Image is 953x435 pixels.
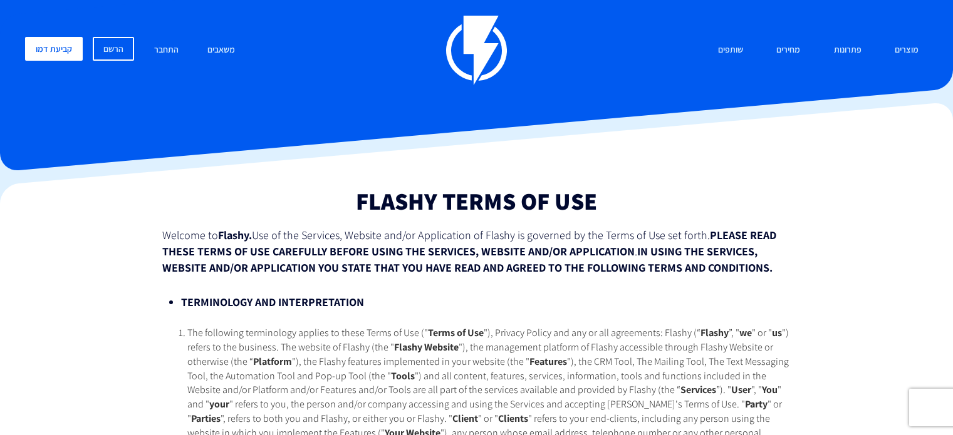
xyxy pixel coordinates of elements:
a: שותפים [709,37,753,64]
span: ”, " [729,326,739,339]
span: Use of the Services, Website and/or Application of Flashy is governed by the Terms of Use set forth. [252,228,710,242]
h1: Flashy Terms Of Use [162,188,791,215]
strong: Flashy [700,326,729,339]
span: " and " [187,383,781,411]
span: Welcome to [162,228,218,242]
strong: User [731,383,751,396]
span: " refers to you, the person and/or company accessing and using the Services and accepting [PERSON... [229,397,745,411]
a: פתרונות [825,37,871,64]
span: ”). " [716,383,731,396]
strong: Parties [191,412,221,425]
span: The following terminology applies to these Terms of Use (" [187,326,428,339]
strong: Services [680,383,716,396]
span: "), Privacy Policy and any or all agreements: Flashy (“ [484,326,700,339]
strong: You [762,383,778,396]
strong: us [772,326,782,339]
strong: Terms of Use [428,326,484,339]
span: . [635,244,637,258]
a: קביעת דמו [25,37,83,61]
strong: Party [745,397,768,411]
strong: your [209,397,229,411]
span: "), the CRM Tool, The Mailing Tool, The Text Messaging Tool, the Automation Tool and Pop-up Tool ... [187,355,789,382]
strong: TERMINOLOGY AND INTERPRETATION [181,295,364,309]
span: ") refers to the business. The website of Flashy (the " [187,326,789,354]
strong: PLEASE READ THESE TERMS OF USE CAREFULLY BEFORE USING THE SERVICES, WEBSITE AND/OR APPLICATION [162,228,776,258]
span: " or " [478,412,498,425]
strong: Flashy Website [394,340,459,354]
span: "), the management platform of Flashy accessible through Flashy Website or otherwise (the “ [187,340,773,368]
a: התחבר [145,37,188,64]
span: ") and all content, features, services, information, tools and functions included in the Website ... [187,369,766,397]
span: ", refers to both you and Flashy, or either you or Flashy. " [221,412,452,425]
span: " or " [187,397,782,425]
strong: Client [452,412,478,425]
strong: IN USING THE SERVICES, WEBSITE AND/OR APPLICATION YOU STATE THAT YOU HAVE READ AND AGREED TO THE ... [162,244,773,275]
a: משאבים [198,37,244,64]
strong: we [739,326,752,339]
strong: Platform [253,355,292,368]
a: מחירים [767,37,810,64]
span: " or " [752,326,772,339]
strong: Tools [391,369,415,382]
strong: Flashy. [218,228,252,242]
strong: Features [529,355,567,368]
strong: Clients [498,412,528,425]
span: "), the Flashy features implemented in your website (the " [292,355,529,368]
a: מוצרים [885,37,928,64]
span: ", " [751,383,762,396]
a: הרשם [93,37,134,61]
